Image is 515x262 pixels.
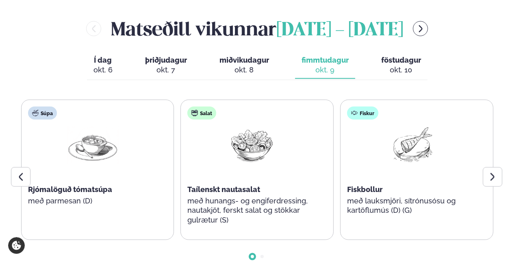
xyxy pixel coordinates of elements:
[187,196,317,225] p: með hunangs- og engiferdressing, nautakjöt, ferskt salat og stökkar gulrætur (S)
[28,196,157,206] p: með parmesan (D)
[191,110,198,116] img: salad.svg
[93,65,113,75] div: okt. 6
[86,21,101,36] button: menu-btn-left
[276,22,403,39] span: [DATE] - [DATE]
[302,56,349,64] span: fimmtudagur
[381,65,421,75] div: okt. 10
[213,52,276,79] button: miðvikudagur okt. 8
[187,107,216,120] div: Salat
[28,107,57,120] div: Súpa
[145,56,187,64] span: þriðjudagur
[28,185,112,194] span: Rjómalöguð tómatsúpa
[67,126,119,164] img: Soup.png
[139,52,193,79] button: þriðjudagur okt. 7
[347,185,382,194] span: Fiskbollur
[226,126,278,164] img: Salad.png
[145,65,187,75] div: okt. 7
[375,52,428,79] button: föstudagur okt. 10
[219,56,269,64] span: miðvikudagur
[302,65,349,75] div: okt. 9
[8,237,25,254] a: Cookie settings
[295,52,355,79] button: fimmtudagur okt. 9
[381,56,421,64] span: föstudagur
[413,21,428,36] button: menu-btn-right
[351,110,358,116] img: fish.svg
[219,65,269,75] div: okt. 8
[261,255,264,258] span: Go to slide 2
[87,52,119,79] button: Í dag okt. 6
[111,15,403,42] h2: Matseðill vikunnar
[347,196,476,216] p: með lauksmjöri, sítrónusósu og kartöflumús (D) (G)
[386,126,438,164] img: Fish.png
[187,185,260,194] span: Taílenskt nautasalat
[93,55,113,65] span: Í dag
[32,110,39,116] img: soup.svg
[251,255,254,258] span: Go to slide 1
[347,107,378,120] div: Fiskur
